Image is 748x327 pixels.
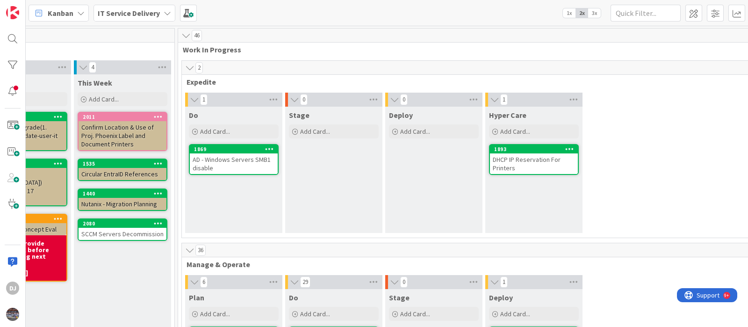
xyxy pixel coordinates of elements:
div: 1440 [79,189,166,198]
span: Add Card... [300,127,330,136]
span: 2x [575,8,588,18]
b: IT Service Delivery [98,8,160,18]
div: 1893DHCP IP Reservation For Printers [490,145,578,174]
div: 2011 [83,114,166,120]
span: 36 [195,245,206,256]
span: Stage [389,293,410,302]
div: DJ [6,282,19,295]
span: Do [189,110,198,120]
span: 0 [400,94,408,105]
span: Add Card... [300,310,330,318]
span: Add Card... [89,95,119,103]
div: 1869AD - Windows Servers SMB1 disable [190,145,278,174]
span: 0 [300,94,308,105]
span: Do [289,293,298,302]
span: 3x [588,8,601,18]
div: 1535 [79,160,166,168]
span: Add Card... [400,310,430,318]
div: 1440 [83,190,166,197]
div: 2011Confirm Location & Use of Proj. Phoenix Label and Document Printers [79,113,166,150]
span: Add Card... [500,127,530,136]
span: 2 [195,62,203,73]
span: 29 [300,276,310,288]
div: DHCP IP Reservation For Printers [490,153,578,174]
span: Kanban [48,7,73,19]
div: 2080SCCM Servers Decommission [79,219,166,240]
span: Hyper Care [489,110,526,120]
span: 4 [89,62,96,73]
div: 1440Nutanix - Migration Planning [79,189,166,210]
div: 1869 [190,145,278,153]
span: Add Card... [500,310,530,318]
span: 1 [200,94,208,105]
span: 0 [400,276,408,288]
div: 9+ [47,4,52,11]
span: Deploy [489,293,513,302]
div: AD - Windows Servers SMB1 disable [190,153,278,174]
span: Add Card... [200,127,230,136]
div: 1869 [194,146,278,153]
span: Stage [289,110,309,120]
div: 1535 [83,160,166,167]
input: Quick Filter... [611,5,681,22]
span: This Week [78,78,112,87]
div: Confirm Location & Use of Proj. Phoenix Label and Document Printers [79,121,166,150]
span: Deploy [389,110,413,120]
span: 1 [500,276,508,288]
div: 1893 [490,145,578,153]
div: SCCM Servers Decommission [79,228,166,240]
div: 2080 [79,219,166,228]
img: avatar [6,308,19,321]
span: Add Card... [400,127,430,136]
div: 1535Circular EntraID References [79,160,166,180]
span: Plan [189,293,204,302]
span: 1x [563,8,575,18]
span: 1 [500,94,508,105]
div: 1893 [494,146,578,153]
span: Support [20,1,43,13]
span: Add Card... [200,310,230,318]
span: 46 [192,30,202,41]
div: Circular EntraID References [79,168,166,180]
div: 2011 [79,113,166,121]
div: 2080 [83,220,166,227]
div: Nutanix - Migration Planning [79,198,166,210]
img: Visit kanbanzone.com [6,6,19,19]
span: 6 [200,276,208,288]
